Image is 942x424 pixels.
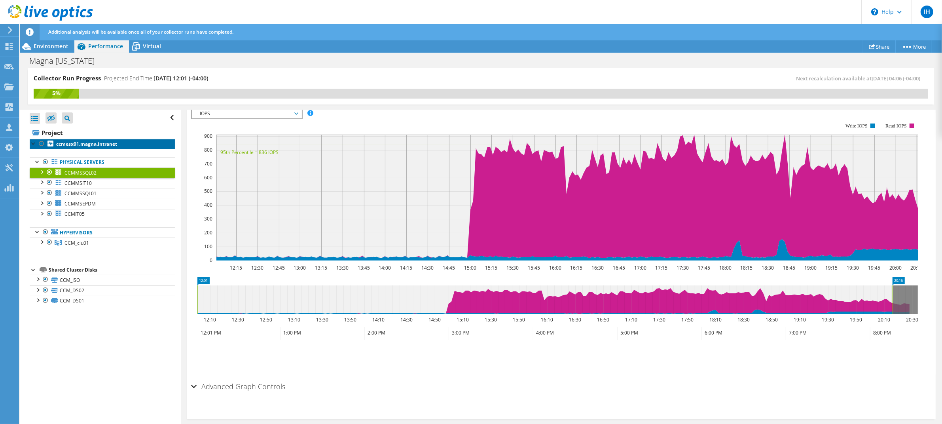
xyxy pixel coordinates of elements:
[30,209,175,219] a: CCMIT05
[204,188,212,194] text: 500
[506,264,519,271] text: 15:30
[719,264,732,271] text: 18:00
[30,139,175,149] a: ccmesx01.magna.intranet
[783,264,795,271] text: 18:45
[895,40,932,53] a: More
[315,264,327,271] text: 13:15
[709,316,722,323] text: 18:10
[204,215,212,222] text: 300
[204,146,212,153] text: 800
[681,316,694,323] text: 17:50
[485,264,497,271] text: 15:15
[143,42,161,50] span: Virtual
[921,6,933,18] span: IH
[655,264,667,271] text: 17:15
[400,264,412,271] text: 14:15
[220,149,279,156] text: 95th Percentile = 836 IOPS
[737,316,750,323] text: 18:30
[379,264,391,271] text: 14:00
[210,257,212,264] text: 0
[541,316,553,323] text: 16:10
[549,264,561,271] text: 16:00
[204,160,212,167] text: 700
[232,316,244,323] text: 12:30
[889,264,902,271] text: 20:00
[443,264,455,271] text: 14:45
[569,316,581,323] text: 16:30
[698,264,710,271] text: 17:45
[30,167,175,178] a: CCMMSSQL02
[88,42,123,50] span: Performance
[863,40,896,53] a: Share
[653,316,665,323] text: 17:30
[288,316,300,323] text: 13:10
[336,264,349,271] text: 13:30
[64,200,96,207] span: CCMMSEPDM
[204,202,212,208] text: 400
[878,316,890,323] text: 20:10
[30,227,175,238] a: Hypervisors
[191,378,285,394] h2: Advanced Graph Controls
[400,316,413,323] text: 14:30
[358,264,370,271] text: 13:45
[847,264,859,271] text: 19:30
[677,264,689,271] text: 17:30
[464,264,476,271] text: 15:00
[30,157,175,167] a: Physical Servers
[762,264,774,271] text: 18:30
[457,316,469,323] text: 15:10
[850,316,862,323] text: 19:50
[906,316,918,323] text: 20:30
[794,316,806,323] text: 19:10
[64,240,89,246] span: CCM_clu01
[294,264,306,271] text: 13:00
[825,264,838,271] text: 19:15
[204,229,212,236] text: 200
[64,190,97,197] span: CCMMSSQL01
[64,169,97,176] span: CCMMSSQL02
[421,264,434,271] text: 14:30
[740,264,752,271] text: 18:15
[154,74,208,82] span: [DATE] 12:01 (-04:00)
[196,109,298,118] span: IOPS
[885,123,907,129] text: Read IOPS
[273,264,285,271] text: 12:45
[372,316,385,323] text: 14:10
[804,264,817,271] text: 19:00
[260,316,272,323] text: 12:50
[625,316,637,323] text: 17:10
[528,264,540,271] text: 15:45
[822,316,834,323] text: 19:30
[30,296,175,306] a: CCM_DS01
[613,264,625,271] text: 16:45
[513,316,525,323] text: 15:50
[344,316,356,323] text: 13:50
[49,265,175,275] div: Shared Cluster Disks
[104,74,208,83] h4: Projected End Time:
[597,316,609,323] text: 16:50
[796,75,924,82] span: Next recalculation available at
[30,178,175,188] a: CCMMSIT10
[428,316,441,323] text: 14:50
[485,316,497,323] text: 15:30
[204,133,212,139] text: 900
[34,42,68,50] span: Environment
[766,316,778,323] text: 18:50
[872,75,920,82] span: [DATE] 04:06 (-04:00)
[30,275,175,285] a: CCM_ISO
[30,126,175,139] a: Project
[316,316,328,323] text: 13:30
[591,264,604,271] text: 16:30
[64,211,85,217] span: CCMIT05
[871,8,878,15] svg: \n
[204,243,212,250] text: 100
[910,264,923,271] text: 20:15
[64,180,92,186] span: CCMMSIT10
[48,29,233,35] span: Additional analysis will be available once all of your collector runs have completed.
[56,141,117,147] b: ccmesx01.magna.intranet
[34,89,79,97] div: 5%
[251,264,263,271] text: 12:30
[204,316,216,323] text: 12:10
[26,57,107,65] h1: Magna [US_STATE]
[204,174,212,181] text: 600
